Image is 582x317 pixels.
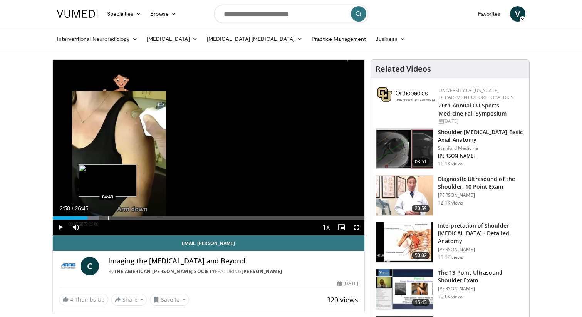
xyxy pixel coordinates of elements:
[438,294,463,300] p: 10.6K views
[59,294,108,305] a: 4 Thumbs Up
[438,286,525,292] p: [PERSON_NAME]
[142,31,202,47] a: [MEDICAL_DATA]
[202,31,307,47] a: [MEDICAL_DATA] [MEDICAL_DATA]
[150,294,189,306] button: Save to
[327,295,358,304] span: 320 views
[68,220,84,235] button: Mute
[438,175,525,191] h3: Diagnostic Ultrasound of the Shoulder: 10 Point Exam
[371,31,410,47] a: Business
[412,205,430,212] span: 20:59
[53,216,365,220] div: Progress Bar
[438,153,525,159] p: [PERSON_NAME]
[75,205,88,211] span: 26:45
[438,192,525,198] p: [PERSON_NAME]
[412,299,430,306] span: 15:43
[376,128,525,169] a: 03:51 Shoulder [MEDICAL_DATA] Basic Axial Anatomy Stanford Medicine [PERSON_NAME] 16.1K views
[438,128,525,144] h3: Shoulder [MEDICAL_DATA] Basic Axial Anatomy
[53,60,365,235] video-js: Video Player
[438,254,463,260] p: 11.1K views
[376,176,433,216] img: 2e2aae31-c28f-4877-acf1-fe75dd611276.150x105_q85_crop-smart_upscale.jpg
[79,164,136,197] img: image.jpeg
[60,205,70,211] span: 2:58
[146,6,181,22] a: Browse
[439,118,523,125] div: [DATE]
[52,31,142,47] a: Interventional Neuroradiology
[376,129,433,169] img: 843da3bf-65ba-4ef1-b378-e6073ff3724a.150x105_q85_crop-smart_upscale.jpg
[376,269,433,309] img: 7b323ec8-d3a2-4ab0-9251-f78bf6f4eb32.150x105_q85_crop-smart_upscale.jpg
[108,268,359,275] div: By FEATURING
[72,205,74,211] span: /
[376,222,525,263] a: 50:02 Interpretation of Shoulder [MEDICAL_DATA] - Detailed Anatomy [PERSON_NAME] 11.1K views
[81,257,99,275] a: C
[102,6,146,22] a: Specialties
[376,64,431,74] h4: Related Videos
[108,257,359,265] h4: Imaging the [MEDICAL_DATA] and Beyond
[438,247,525,253] p: [PERSON_NAME]
[242,268,282,275] a: [PERSON_NAME]
[376,175,525,216] a: 20:59 Diagnostic Ultrasound of the Shoulder: 10 Point Exam [PERSON_NAME] 12.1K views
[318,220,334,235] button: Playback Rate
[307,31,371,47] a: Practice Management
[438,145,525,151] p: Stanford Medicine
[439,102,507,117] a: 20th Annual CU Sports Medicine Fall Symposium
[57,10,98,18] img: VuMedi Logo
[439,87,513,101] a: University of [US_STATE] Department of Orthopaedics
[53,235,365,251] a: Email [PERSON_NAME]
[438,200,463,206] p: 12.1K views
[349,220,364,235] button: Fullscreen
[214,5,368,23] input: Search topics, interventions
[334,220,349,235] button: Enable picture-in-picture mode
[412,158,430,166] span: 03:51
[59,257,77,275] img: The American Roentgen Ray Society
[70,296,73,303] span: 4
[53,220,68,235] button: Play
[412,252,430,259] span: 50:02
[473,6,505,22] a: Favorites
[438,269,525,284] h3: The 13 Point Ultrasound Shoulder Exam
[376,222,433,262] img: b344877d-e8e2-41e4-9927-e77118ec7d9d.150x105_q85_crop-smart_upscale.jpg
[111,294,147,306] button: Share
[376,269,525,310] a: 15:43 The 13 Point Ultrasound Shoulder Exam [PERSON_NAME] 10.6K views
[510,6,525,22] a: V
[438,161,463,167] p: 16.1K views
[438,222,525,245] h3: Interpretation of Shoulder [MEDICAL_DATA] - Detailed Anatomy
[377,87,435,102] img: 355603a8-37da-49b6-856f-e00d7e9307d3.png.150x105_q85_autocrop_double_scale_upscale_version-0.2.png
[114,268,215,275] a: The American [PERSON_NAME] Society
[337,280,358,287] div: [DATE]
